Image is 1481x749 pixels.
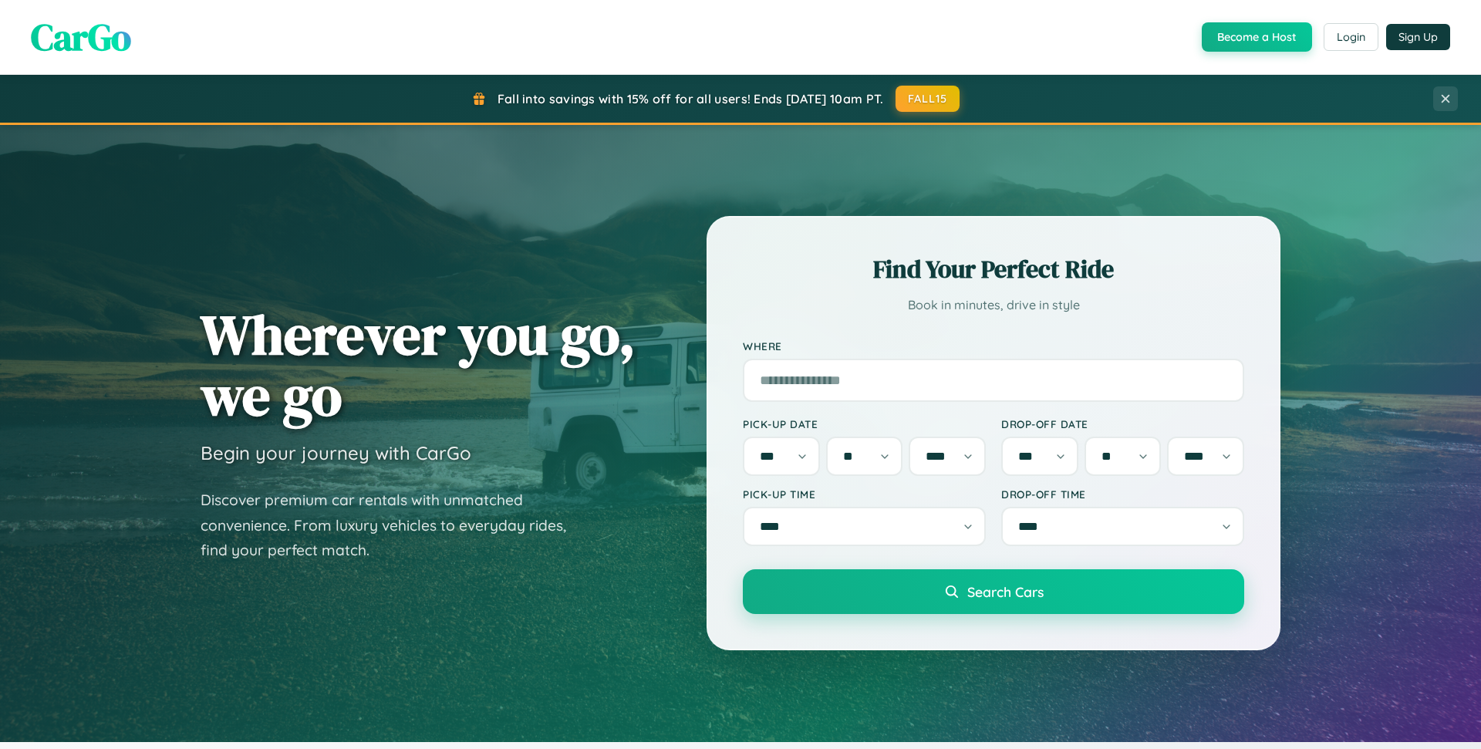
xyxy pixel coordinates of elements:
[498,91,884,106] span: Fall into savings with 15% off for all users! Ends [DATE] 10am PT.
[1001,417,1244,430] label: Drop-off Date
[743,488,986,501] label: Pick-up Time
[743,417,986,430] label: Pick-up Date
[201,304,636,426] h1: Wherever you go, we go
[31,12,131,62] span: CarGo
[1386,24,1450,50] button: Sign Up
[1001,488,1244,501] label: Drop-off Time
[201,441,471,464] h3: Begin your journey with CarGo
[896,86,960,112] button: FALL15
[1202,22,1312,52] button: Become a Host
[743,339,1244,353] label: Where
[743,252,1244,286] h2: Find Your Perfect Ride
[743,294,1244,316] p: Book in minutes, drive in style
[743,569,1244,614] button: Search Cars
[201,488,586,563] p: Discover premium car rentals with unmatched convenience. From luxury vehicles to everyday rides, ...
[967,583,1044,600] span: Search Cars
[1324,23,1378,51] button: Login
